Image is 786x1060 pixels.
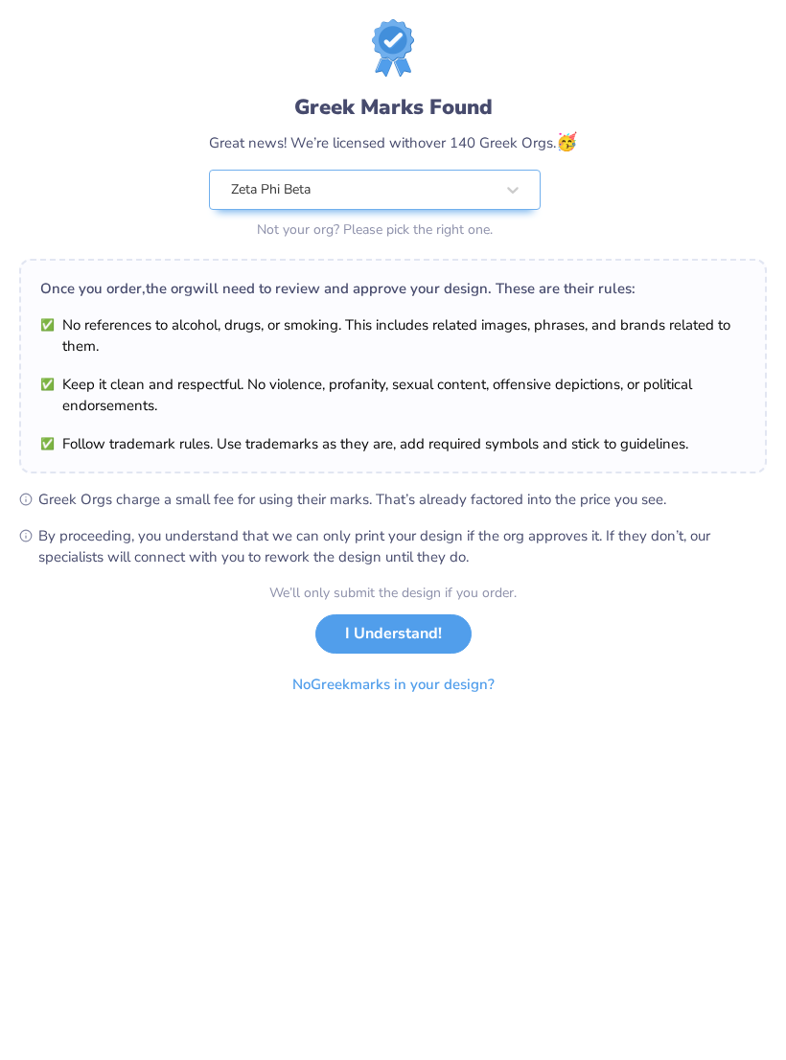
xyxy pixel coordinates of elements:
img: license-marks-badge.png [372,19,414,77]
div: Once you order, the org will need to review and approve your design. These are their rules: [40,278,746,299]
li: Keep it clean and respectful. No violence, profanity, sexual content, offensive depictions, or po... [40,374,746,416]
div: We’ll only submit the design if you order. [269,583,517,603]
span: 🥳 [556,130,577,153]
span: By proceeding, you understand that we can only print your design if the org approves it. If they ... [38,525,767,567]
div: Great news! We’re licensed with over 140 Greek Orgs. [209,129,577,155]
div: Greek Marks Found [209,92,577,123]
span: Greek Orgs charge a small fee for using their marks. That’s already factored into the price you see. [38,489,767,510]
li: Follow trademark rules. Use trademarks as they are, add required symbols and stick to guidelines. [40,433,746,454]
button: NoGreekmarks in your design? [276,665,511,704]
li: No references to alcohol, drugs, or smoking. This includes related images, phrases, and brands re... [40,314,746,357]
button: I Understand! [315,614,472,654]
div: Not your org? Please pick the right one. [209,219,541,240]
